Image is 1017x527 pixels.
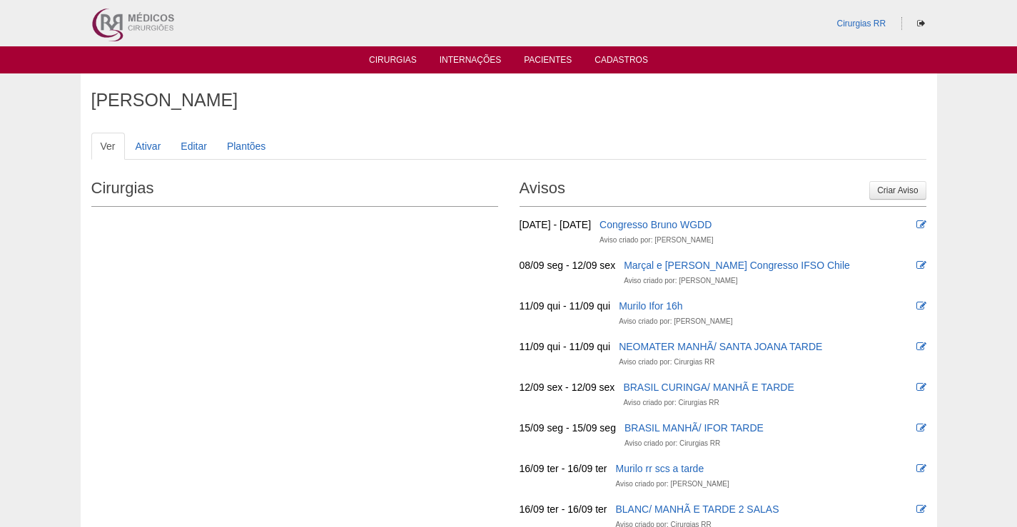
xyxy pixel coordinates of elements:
[623,382,794,393] a: BRASIL CURINGA/ MANHÃ E TARDE
[624,260,850,271] a: Marçal e [PERSON_NAME] Congresso IFSO Chile
[619,300,682,312] a: Murilo Ifor 16h
[916,342,926,352] i: Editar
[836,19,886,29] a: Cirurgias RR
[599,233,713,247] div: Aviso criado por: [PERSON_NAME]
[520,380,615,394] div: 12/09 sex - 12/09 sex
[624,422,764,434] a: BRASIL MANHÃ/ IFOR TARDE
[599,219,712,230] a: Congresso Bruno WGDD
[615,463,704,474] a: Murilo rr scs a tarde
[91,174,498,207] h2: Cirurgias
[520,299,611,313] div: 11/09 qui - 11/09 qui
[520,174,926,207] h2: Avisos
[916,504,926,514] i: Editar
[520,502,607,516] div: 16/09 ter - 16/09 ter
[619,314,732,329] div: Aviso criado por: [PERSON_NAME]
[615,503,779,515] a: BLANC/ MANHÃ E TARDE 2 SALAS
[916,382,926,392] i: Editar
[126,133,171,160] a: Ativar
[869,181,926,200] a: Criar Aviso
[520,339,611,354] div: 11/09 qui - 11/09 qui
[524,55,572,69] a: Pacientes
[615,477,729,491] div: Aviso criado por: [PERSON_NAME]
[916,220,926,230] i: Editar
[594,55,648,69] a: Cadastros
[916,464,926,474] i: Editar
[619,355,714,369] div: Aviso criado por: Cirurgias RR
[624,274,737,288] div: Aviso criado por: [PERSON_NAME]
[369,55,417,69] a: Cirurgias
[520,258,616,272] div: 08/09 seg - 12/09 sex
[619,341,822,352] a: NEOMATER MANHÃ/ SANTA JOANA TARDE
[916,423,926,433] i: Editar
[917,19,925,28] i: Sair
[91,133,125,160] a: Ver
[520,218,592,232] div: [DATE] - [DATE]
[520,421,616,435] div: 15/09 seg - 15/09 seg
[218,133,275,160] a: Plantões
[440,55,502,69] a: Internações
[916,260,926,270] i: Editar
[623,396,719,410] div: Aviso criado por: Cirurgias RR
[624,436,720,451] div: Aviso criado por: Cirurgias RR
[91,91,926,109] h1: [PERSON_NAME]
[916,301,926,311] i: Editar
[171,133,216,160] a: Editar
[520,461,607,476] div: 16/09 ter - 16/09 ter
